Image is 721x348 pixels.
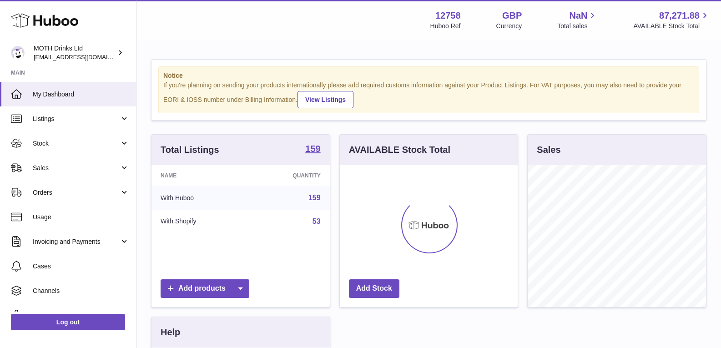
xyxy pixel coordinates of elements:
a: NaN Total sales [557,10,598,30]
div: MOTH Drinks Ltd [34,44,116,61]
span: Invoicing and Payments [33,237,120,246]
span: Cases [33,262,129,271]
strong: 12758 [435,10,461,22]
h3: Sales [537,144,560,156]
span: AVAILABLE Stock Total [633,22,710,30]
th: Quantity [247,165,329,186]
th: Name [151,165,247,186]
td: With Shopify [151,210,247,233]
span: My Dashboard [33,90,129,99]
a: View Listings [297,91,353,108]
a: Add products [161,279,249,298]
td: With Huboo [151,186,247,210]
span: Stock [33,139,120,148]
div: Currency [496,22,522,30]
h3: Total Listings [161,144,219,156]
div: If you're planning on sending your products internationally please add required customs informati... [163,81,694,108]
a: Log out [11,314,125,330]
strong: GBP [502,10,522,22]
div: Huboo Ref [430,22,461,30]
span: Channels [33,287,129,295]
a: 159 [305,144,320,155]
strong: Notice [163,71,694,80]
a: 53 [313,217,321,225]
span: Orders [33,188,120,197]
a: 87,271.88 AVAILABLE Stock Total [633,10,710,30]
span: Settings [33,311,129,320]
h3: AVAILABLE Stock Total [349,144,450,156]
span: Sales [33,164,120,172]
h3: Help [161,326,180,338]
a: Add Stock [349,279,399,298]
span: 87,271.88 [659,10,700,22]
span: NaN [569,10,587,22]
span: Listings [33,115,120,123]
span: Total sales [557,22,598,30]
strong: 159 [305,144,320,153]
span: Usage [33,213,129,222]
img: internalAdmin-12758@internal.huboo.com [11,46,25,60]
a: 159 [308,194,321,202]
span: [EMAIL_ADDRESS][DOMAIN_NAME] [34,53,134,61]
